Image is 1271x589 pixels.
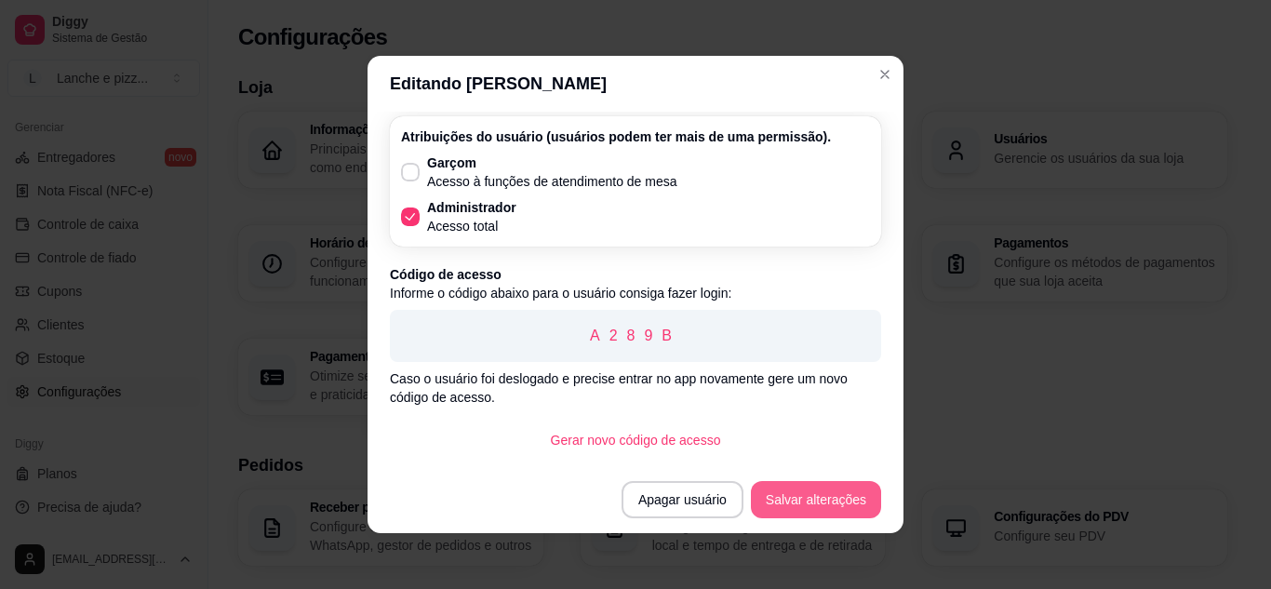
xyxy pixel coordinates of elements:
[390,369,881,407] p: Caso o usuário foi deslogado e precise entrar no app novamente gere um novo código de acesso.
[390,265,881,284] p: Código de acesso
[536,422,736,459] button: Gerar novo código de acesso
[427,217,516,235] p: Acesso total
[427,154,677,172] p: Garçom
[368,56,903,112] header: Editando [PERSON_NAME]
[427,198,516,217] p: Administrador
[401,127,870,146] p: Atribuições do usuário (usuários podem ter mais de uma permissão).
[751,481,881,518] button: Salvar alterações
[427,172,677,191] p: Acesso à funções de atendimento de mesa
[390,284,881,302] p: Informe o código abaixo para o usuário consiga fazer login:
[622,481,743,518] button: Apagar usuário
[405,325,866,347] p: A289B
[870,60,900,89] button: Close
